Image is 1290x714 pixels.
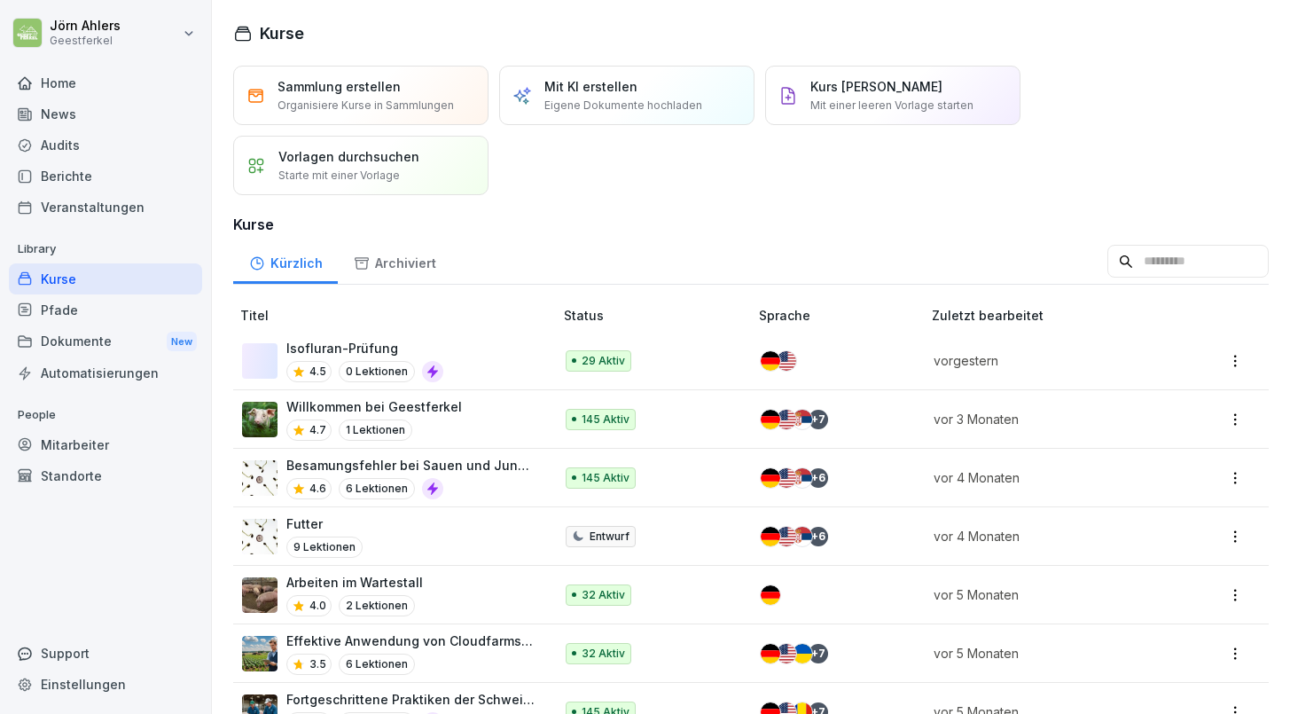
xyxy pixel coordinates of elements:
p: 2 Lektionen [339,595,415,616]
p: vor 4 Monaten [934,527,1161,545]
img: e30uslgquzq3mm72mcqf4ts2.png [242,519,278,554]
p: 3.5 [309,656,326,672]
a: Einstellungen [9,669,202,700]
p: Besamungsfehler bei Sauen und Jungsauen [286,456,536,475]
a: Mitarbeiter [9,429,202,460]
p: vor 5 Monaten [934,585,1161,604]
img: us.svg [777,410,796,429]
a: Berichte [9,161,202,192]
p: Arbeiten im Wartestall [286,573,423,592]
a: Automatisierungen [9,357,202,388]
img: rs.svg [793,527,812,546]
p: 32 Aktiv [582,587,625,603]
a: Standorte [9,460,202,491]
div: Support [9,638,202,669]
a: News [9,98,202,129]
img: lui3np7c1lfcthz2ksi5yxmr.png [242,577,278,613]
p: 1 Lektionen [339,420,412,441]
p: Organisiere Kurse in Sammlungen [278,98,454,114]
p: 32 Aktiv [582,646,625,662]
a: Audits [9,129,202,161]
p: Kurs [PERSON_NAME] [810,77,942,96]
img: j6q9143mit8bhowzkysapsa8.png [242,402,278,437]
img: de.svg [761,468,780,488]
img: de.svg [761,644,780,663]
p: Effektive Anwendung von Cloudfarms im Betriebsalltag [286,632,536,650]
p: Futter [286,514,363,533]
a: Archiviert [338,239,451,284]
p: 4.6 [309,481,326,497]
img: de.svg [761,527,780,546]
div: New [167,332,197,352]
img: de.svg [761,351,780,371]
img: de.svg [761,585,780,605]
p: vor 3 Monaten [934,410,1161,428]
p: Sprache [759,306,925,325]
p: Zuletzt bearbeitet [932,306,1182,325]
div: + 6 [809,527,828,546]
p: Mit einer leeren Vorlage starten [810,98,973,114]
div: + 7 [809,644,828,663]
p: Geestferkel [50,35,121,47]
h3: Kurse [233,214,1269,235]
p: Titel [240,306,557,325]
div: Dokumente [9,326,202,358]
img: us.svg [777,527,796,546]
p: 9 Lektionen [286,537,363,558]
img: us.svg [777,351,796,371]
img: ua.svg [793,644,812,663]
p: 29 Aktiv [582,353,625,369]
p: 145 Aktiv [582,470,629,486]
p: Vorlagen durchsuchen [278,147,419,166]
p: Willkommen bei Geestferkel [286,397,462,416]
p: People [9,401,202,429]
p: Eigene Dokumente hochladen [544,98,702,114]
a: Home [9,67,202,98]
img: us.svg [777,644,796,663]
a: Kürzlich [233,239,338,284]
p: Status [564,306,752,325]
p: 6 Lektionen [339,654,415,675]
a: DokumenteNew [9,326,202,358]
p: 4.0 [309,598,326,614]
p: vor 4 Monaten [934,468,1161,487]
p: vorgestern [934,351,1161,370]
p: Starte mit einer Vorlage [278,168,400,184]
img: us.svg [777,468,796,488]
img: e30uslgquzq3mm72mcqf4ts2.png [242,460,278,496]
img: de.svg [761,410,780,429]
p: Sammlung erstellen [278,77,401,96]
a: Veranstaltungen [9,192,202,223]
img: rs.svg [793,410,812,429]
p: Fortgeschrittene Praktiken der Schweinebesamung [286,690,536,709]
a: Kurse [9,263,202,294]
h1: Kurse [260,21,304,45]
p: Jörn Ahlers [50,19,121,34]
p: Isofluran-Prüfung [286,339,443,357]
p: Library [9,235,202,263]
img: rs.svg [793,468,812,488]
p: vor 5 Monaten [934,644,1161,663]
p: Mit KI erstellen [544,77,637,96]
p: 4.7 [309,422,326,438]
div: + 6 [809,468,828,488]
p: 6 Lektionen [339,478,415,499]
p: 0 Lektionen [339,361,415,382]
p: Entwurf [590,529,629,545]
p: 145 Aktiv [582,412,629,428]
a: Pfade [9,294,202,326]
div: + 7 [809,410,828,429]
